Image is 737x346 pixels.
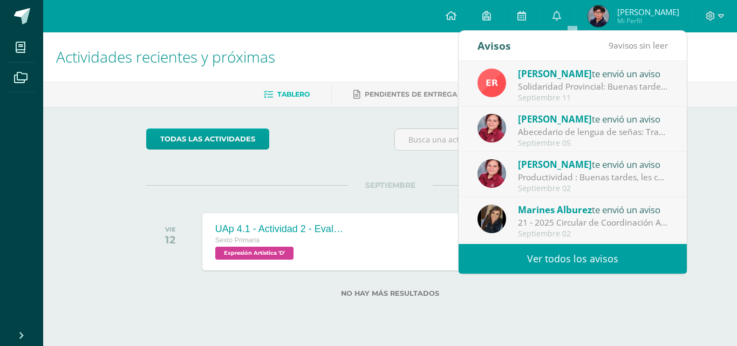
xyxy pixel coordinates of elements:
[459,244,687,274] a: Ver todos los avisos
[518,157,668,171] div: te envió un aviso
[518,229,668,239] div: Septiembre 02
[518,66,668,80] div: te envió un aviso
[165,226,176,233] div: VIE
[353,86,457,103] a: Pendientes de entrega
[518,158,592,171] span: [PERSON_NAME]
[365,90,457,98] span: Pendientes de entrega
[518,202,668,216] div: te envió un aviso
[518,113,592,125] span: [PERSON_NAME]
[609,39,668,51] span: avisos sin leer
[617,6,679,17] span: [PERSON_NAME]
[617,16,679,25] span: Mi Perfil
[56,46,275,67] span: Actividades recientes y próximas
[518,203,592,216] span: Marines Alburez
[215,223,345,235] div: UAp 4.1 - Actividad 2 - Evaluación de práctica instrumental melodía "Adeste Fideles"/[PERSON_NAME]
[477,69,506,97] img: ed9d0f9ada1ed51f1affca204018d046.png
[215,236,260,244] span: Sexto Primaria
[277,90,310,98] span: Tablero
[518,184,668,193] div: Septiembre 02
[477,31,511,60] div: Avisos
[518,216,668,229] div: 21 - 2025 Circular de Coordinación Académica : Buenos días estimadas familias de Segundo Ciclo, e...
[588,5,609,27] img: 3c20aeddb15306aef5196b7efa46387b.png
[146,289,634,297] label: No hay más resultados
[264,86,310,103] a: Tablero
[348,180,433,190] span: SEPTIEMBRE
[215,247,294,260] span: Expresión Artística 'D'
[518,126,668,138] div: Abecedario de lengua de señas: Traerlo impreso y emplasticado o con bolsa protectora para el 10 d...
[165,233,176,246] div: 12
[518,139,668,148] div: Septiembre 05
[609,39,613,51] span: 9
[477,159,506,188] img: 258f2c28770a8c8efa47561a5b85f558.png
[518,171,668,184] div: Productividad : Buenas tardes, les comparto el abecedario de lengua de señas de Guatemala para qu...
[518,67,592,80] span: [PERSON_NAME]
[395,129,634,150] input: Busca una actividad próxima aquí...
[518,80,668,93] div: Solidaridad Provincial: Buenas tardes, estimadas familias Maristas: Reciban un afectuoso saludo, ...
[518,112,668,126] div: te envió un aviso
[146,128,269,150] a: todas las Actividades
[518,93,668,103] div: Septiembre 11
[477,205,506,233] img: 6f99ca85ee158e1ea464f4dd0b53ae36.png
[477,114,506,143] img: 258f2c28770a8c8efa47561a5b85f558.png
